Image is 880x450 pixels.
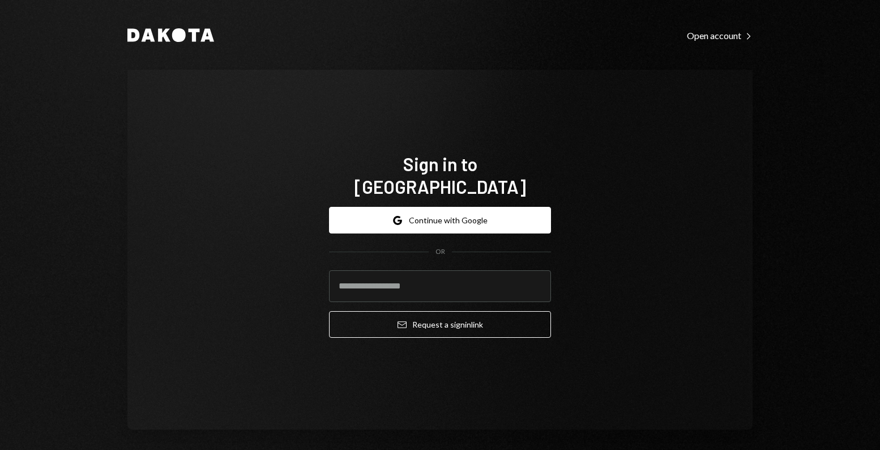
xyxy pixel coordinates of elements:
h1: Sign in to [GEOGRAPHIC_DATA] [329,152,551,198]
button: Continue with Google [329,207,551,234]
div: OR [435,247,445,257]
button: Request a signinlink [329,311,551,338]
a: Open account [687,29,753,41]
div: Open account [687,30,753,41]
